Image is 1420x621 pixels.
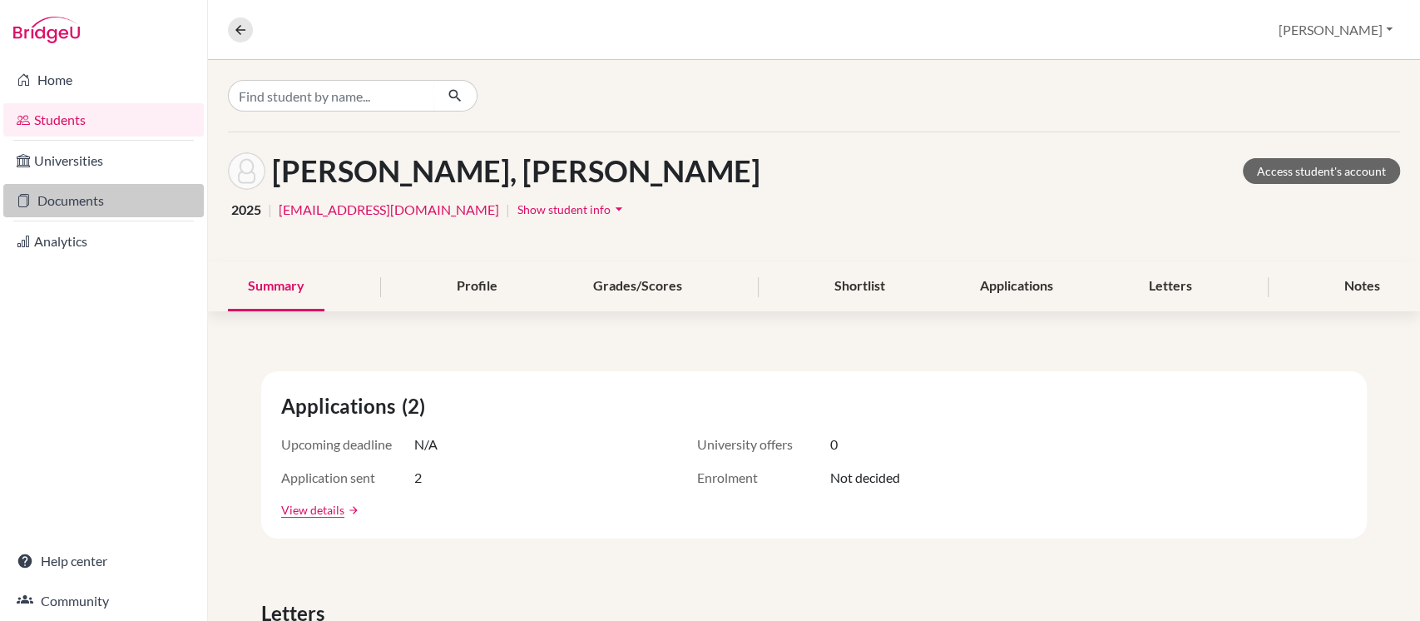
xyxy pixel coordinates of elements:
[3,184,204,217] a: Documents
[13,17,80,43] img: Bridge-U
[272,153,760,189] h1: [PERSON_NAME], [PERSON_NAME]
[506,200,510,220] span: |
[3,584,204,618] a: Community
[3,103,204,137] a: Students
[344,504,359,516] a: arrow_forward
[3,544,204,578] a: Help center
[830,468,900,488] span: Not decided
[611,201,627,217] i: arrow_drop_down
[281,468,414,488] span: Application sent
[3,225,204,258] a: Analytics
[1324,262,1400,311] div: Notes
[517,196,628,222] button: Show student infoarrow_drop_down
[697,468,830,488] span: Enrolment
[830,435,838,455] span: 0
[231,200,261,220] span: 2025
[281,435,414,455] span: Upcoming deadline
[437,262,517,311] div: Profile
[279,200,499,220] a: [EMAIL_ADDRESS][DOMAIN_NAME]
[228,80,434,112] input: Find student by name...
[281,391,402,421] span: Applications
[697,435,830,455] span: University offers
[1271,14,1400,46] button: [PERSON_NAME]
[228,152,265,190] img: Taelyn Rose Chen's avatar
[414,468,422,488] span: 2
[3,144,204,177] a: Universities
[517,202,611,216] span: Show student info
[1129,262,1212,311] div: Letters
[960,262,1073,311] div: Applications
[228,262,324,311] div: Summary
[402,391,432,421] span: (2)
[268,200,272,220] span: |
[281,501,344,519] a: View details
[1243,158,1400,184] a: Access student's account
[814,262,904,311] div: Shortlist
[573,262,702,311] div: Grades/Scores
[3,63,204,97] a: Home
[414,435,438,455] span: N/A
